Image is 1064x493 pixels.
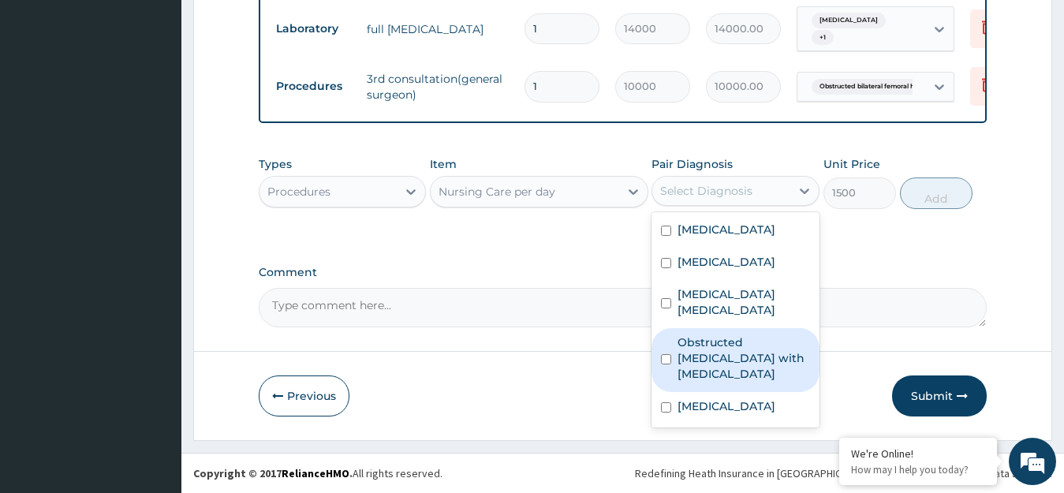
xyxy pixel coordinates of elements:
td: full [MEDICAL_DATA] [359,13,517,45]
button: Previous [259,375,349,416]
footer: All rights reserved. [181,453,1064,493]
label: [MEDICAL_DATA] [678,254,775,270]
td: Laboratory [268,14,359,43]
td: 3rd consultation(general surgeon) [359,63,517,110]
div: Chat with us now [82,88,265,109]
label: Comment [259,266,987,279]
button: Submit [892,375,987,416]
td: Procedures [268,72,359,101]
label: Obstructed [MEDICAL_DATA] with [MEDICAL_DATA] [678,334,810,382]
label: [MEDICAL_DATA] [678,222,775,237]
span: + 1 [812,30,834,46]
label: Types [259,158,292,171]
div: Nursing Care per day [439,184,555,200]
div: Redefining Heath Insurance in [GEOGRAPHIC_DATA] using Telemedicine and Data Science! [635,465,1052,481]
label: Pair Diagnosis [651,156,733,172]
span: [MEDICAL_DATA] [812,13,886,28]
div: We're Online! [851,446,985,461]
label: [MEDICAL_DATA] [678,398,775,414]
span: We're online! [91,147,218,306]
label: Unit Price [823,156,880,172]
span: Obstructed bilateral femoral h... [812,79,927,95]
label: [MEDICAL_DATA] [MEDICAL_DATA] [678,286,810,318]
div: Minimize live chat window [259,8,297,46]
label: Item [430,156,457,172]
strong: Copyright © 2017 . [193,466,353,480]
a: RelianceHMO [282,466,349,480]
p: How may I help you today? [851,463,985,476]
div: Procedures [267,184,330,200]
img: d_794563401_company_1708531726252_794563401 [29,79,64,118]
textarea: Type your message and hit 'Enter' [8,327,301,382]
button: Add [900,177,973,209]
div: Select Diagnosis [660,183,752,199]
